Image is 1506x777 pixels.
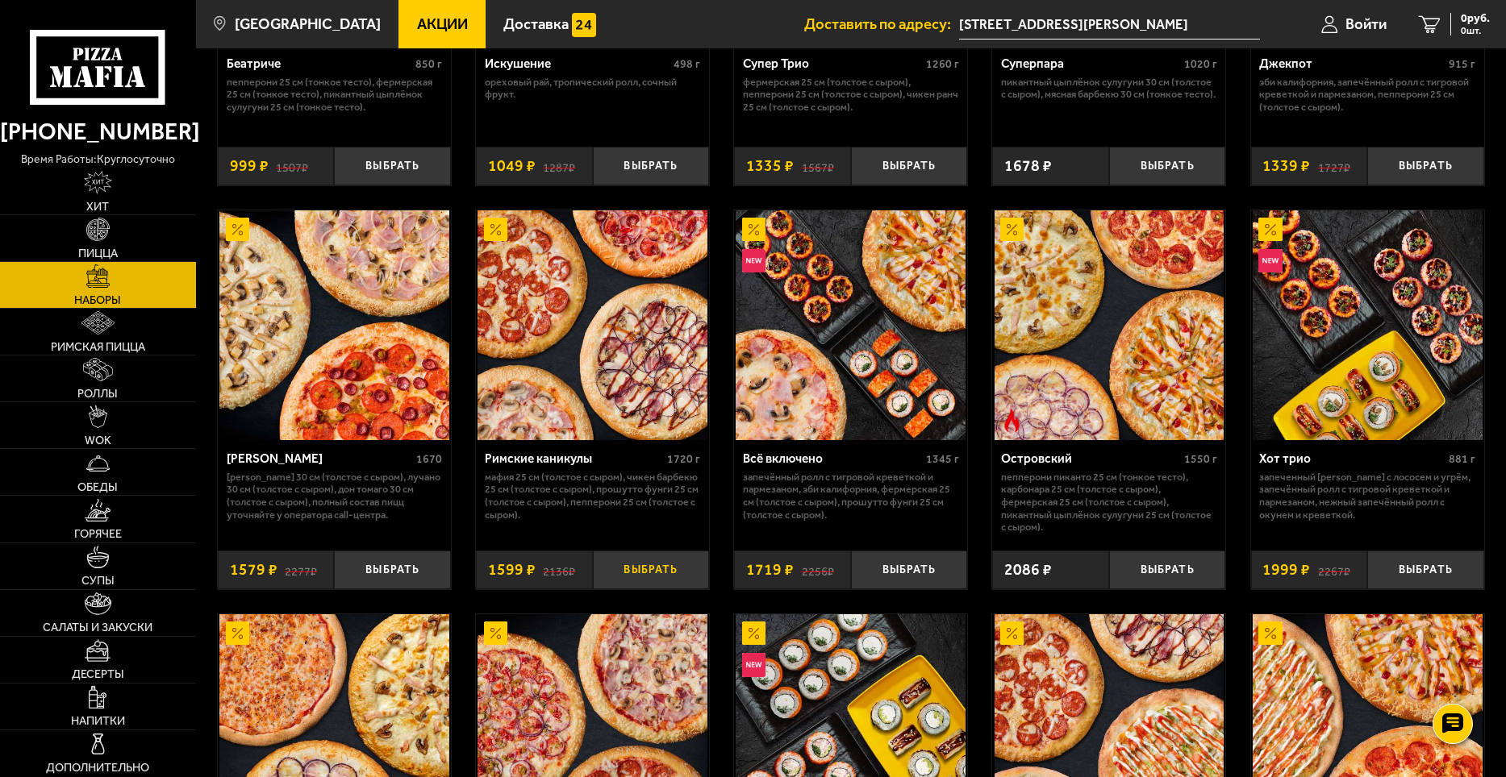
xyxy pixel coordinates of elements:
div: Беатриче [227,56,412,72]
span: 1260 г [926,57,959,71]
span: 850 г [415,57,442,71]
button: Выбрать [1367,551,1484,589]
img: Акционный [1258,218,1282,241]
span: 1719 ₽ [746,562,794,577]
p: Ореховый рай, Тропический ролл, Сочный фрукт. [485,76,701,101]
span: Супы [81,575,115,586]
img: Акционный [1000,621,1024,645]
img: Новинка [1258,249,1282,272]
span: Дополнительно [46,762,149,773]
div: Римские каникулы [485,451,664,467]
img: Новинка [742,653,766,676]
p: Пепперони Пиканто 25 см (тонкое тесто), Карбонара 25 см (толстое с сыром), Фермерская 25 см (толс... [1001,471,1217,534]
a: АкционныйНовинкаВсё включено [734,210,967,440]
span: Войти [1345,17,1387,32]
s: 1727 ₽ [1318,158,1350,173]
span: Пицца [78,247,118,259]
p: Фермерская 25 см (толстое с сыром), Пепперони 25 см (толстое с сыром), Чикен Ранч 25 см (толстое ... [743,76,959,114]
a: АкционныйРимские каникулы [476,210,709,440]
img: Акционный [226,621,249,645]
button: Выбрать [593,551,710,589]
span: Напитки [71,715,125,726]
span: 0 шт. [1461,26,1490,35]
span: WOK [85,434,111,446]
span: 2086 ₽ [1004,562,1052,577]
p: Пепперони 25 см (тонкое тесто), Фермерская 25 см (тонкое тесто), Пикантный цыплёнок сулугуни 25 с... [227,76,443,114]
span: Хит [86,201,109,212]
p: [PERSON_NAME] 30 см (толстое с сыром), Лучано 30 см (толстое с сыром), Дон Томаго 30 см (толстое ... [227,471,443,521]
span: 1339 ₽ [1262,158,1310,173]
p: Мафия 25 см (толстое с сыром), Чикен Барбекю 25 см (толстое с сыром), Прошутто Фунги 25 см (толст... [485,471,701,521]
button: Выбрать [1367,147,1484,185]
span: 1049 ₽ [488,158,536,173]
img: Островский [995,210,1224,440]
a: АкционныйХет Трик [218,210,451,440]
img: Всё включено [736,210,966,440]
img: 15daf4d41897b9f0e9f617042186c801.svg [572,13,595,36]
button: Выбрать [593,147,710,185]
span: Доставить по адресу: [804,17,959,32]
span: 1670 [416,452,442,466]
div: Джекпот [1259,56,1445,72]
span: Салаты и закуски [43,621,152,633]
img: Акционный [226,218,249,241]
button: Выбрать [1109,551,1226,589]
s: 2267 ₽ [1318,562,1350,577]
span: Акции [417,17,468,32]
div: Искушение [485,56,670,72]
s: 1567 ₽ [802,158,834,173]
img: Акционный [484,218,507,241]
img: Акционный [1000,218,1024,241]
span: 1720 г [667,452,700,466]
p: Запеченный [PERSON_NAME] с лососем и угрём, Запечённый ролл с тигровой креветкой и пармезаном, Не... [1259,471,1475,521]
span: 881 г [1449,452,1475,466]
span: 915 г [1449,57,1475,71]
span: 1599 ₽ [488,562,536,577]
p: Запечённый ролл с тигровой креветкой и пармезаном, Эби Калифорния, Фермерская 25 см (толстое с сы... [743,471,959,521]
img: Хет Трик [219,210,449,440]
div: Всё включено [743,451,922,467]
span: 498 г [674,57,700,71]
span: [GEOGRAPHIC_DATA] [235,17,381,32]
s: 2136 ₽ [543,562,575,577]
s: 1507 ₽ [276,158,308,173]
img: Римские каникулы [478,210,707,440]
img: Акционный [484,621,507,645]
span: Доставка [503,17,569,32]
span: Обеды [77,481,118,492]
a: АкционныйОстрое блюдоОстровский [992,210,1225,440]
div: Хот трио [1259,451,1445,467]
span: Римская пицца [51,341,145,352]
span: Десерты [72,668,124,679]
button: Выбрать [334,551,451,589]
div: Островский [1001,451,1180,467]
span: Наборы [74,294,121,305]
s: 2256 ₽ [802,562,834,577]
div: Суперпара [1001,56,1180,72]
span: 0 руб. [1461,13,1490,24]
span: 999 ₽ [230,158,269,173]
p: Пикантный цыплёнок сулугуни 30 см (толстое с сыром), Мясная Барбекю 30 см (тонкое тесто). [1001,76,1217,101]
div: [PERSON_NAME] [227,451,413,467]
span: 1550 г [1184,452,1217,466]
s: 1287 ₽ [543,158,575,173]
span: 1020 г [1184,57,1217,71]
a: АкционныйНовинкаХот трио [1251,210,1484,440]
span: 1999 ₽ [1262,562,1310,577]
button: Выбрать [1109,147,1226,185]
button: Выбрать [334,147,451,185]
img: Акционный [742,621,766,645]
span: 1579 ₽ [230,562,277,577]
img: Акционный [1258,621,1282,645]
button: Выбрать [851,551,968,589]
span: Роллы [77,388,118,399]
button: Выбрать [851,147,968,185]
span: 1345 г [926,452,959,466]
p: Эби Калифорния, Запечённый ролл с тигровой креветкой и пармезаном, Пепперони 25 см (толстое с сыр... [1259,76,1475,114]
s: 2277 ₽ [285,562,317,577]
span: 1678 ₽ [1004,158,1052,173]
img: Акционный [742,218,766,241]
input: Ваш адрес доставки [959,10,1260,39]
span: 1335 ₽ [746,158,794,173]
img: Хот трио [1253,210,1483,440]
